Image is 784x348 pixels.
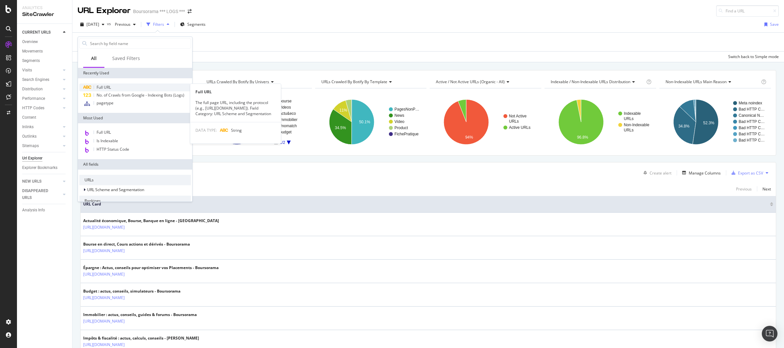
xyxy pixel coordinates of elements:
a: [URL][DOMAIN_NAME] [83,248,125,254]
span: Is Indexable [97,138,118,144]
a: Performance [22,95,61,102]
h4: Indexable / Non-Indexable URLs Distribution [549,77,645,87]
span: HTTP Status Code [97,146,129,152]
span: URL Card [83,201,768,207]
input: Find a URL [716,5,779,17]
a: Url Explorer [22,155,68,162]
span: Previous [112,22,131,27]
span: No. of Crawls from Google - Indexing Bots (Logs) [97,92,184,98]
div: DISAPPEARED URLS [22,188,55,201]
div: All [91,55,97,62]
a: Explorer Bookmarks [22,164,68,171]
text: 94% [465,135,473,140]
div: The full page URL, including the protocol (e.g., [URL][DOMAIN_NAME]). Field Category: URL Scheme ... [190,100,281,116]
text: 96.8% [577,135,588,140]
h4: Active / Not Active URLs [435,77,535,87]
text: Bad HTTP C… [739,119,765,124]
div: Explorer Bookmarks [22,164,57,171]
text: Bad HTTP C… [739,107,765,112]
div: Open Intercom Messenger [762,326,777,341]
div: Create alert [650,170,671,176]
a: Search Engines [22,76,61,83]
div: Analysis Info [22,207,45,214]
a: Movements [22,48,68,55]
a: Outlinks [22,133,61,140]
div: Search Engines [22,76,49,83]
div: Performance [22,95,45,102]
a: CURRENT URLS [22,29,61,36]
div: SiteCrawler [22,11,67,18]
a: HTTP Codes [22,105,61,112]
div: Inlinks [22,124,34,130]
button: Previous [736,185,752,193]
div: Visits [22,67,32,74]
text: FichePratique [394,132,419,136]
text: 11% [339,108,347,113]
text: PagesNonP… [394,107,419,112]
div: Recently Used [78,68,192,78]
button: Export as CSV [729,168,763,178]
text: Meta noindex [739,101,762,105]
div: Actualité économique, Bourse, Banque en ligne - [GEOGRAPHIC_DATA] [83,218,219,224]
div: Save [770,22,779,27]
div: NEW URLS [22,178,41,185]
text: URLs [624,116,634,121]
a: DISAPPEARED URLS [22,188,61,201]
text: 34.8% [678,124,689,129]
div: Movements [22,48,43,55]
div: Immobilier : actus, conseils, guides & forums - Boursorama [83,312,197,318]
span: 2025 Aug. 8th [86,22,99,27]
text: Active URLs [509,125,530,130]
text: Not Active [509,114,527,118]
span: String [231,128,242,133]
span: Full URL [97,84,111,90]
div: Impôts & fiscalité : actus, calculs, conseils - [PERSON_NAME] [83,335,199,341]
span: Full URL [97,129,111,135]
text: 34.5% [335,126,346,130]
text: actu&eco [280,111,296,116]
button: [DATE] [78,19,107,30]
div: Content [22,114,36,121]
div: URLs [79,175,191,185]
a: NEW URLS [22,178,61,185]
text: Non-Indexable [624,123,649,127]
div: arrow-right-arrow-left [188,9,192,14]
a: Visits [22,67,61,74]
a: [URL][DOMAIN_NAME] [83,224,125,231]
div: CURRENT URLS [22,29,51,36]
div: Épargne : Actus, conseils pour optimiser vos Placements - Boursorama [83,265,219,271]
div: Outlinks [22,133,37,140]
text: immobilier [280,117,298,122]
text: Video [394,119,405,124]
span: URLs Crawled By Botify By univers [207,79,269,84]
div: Filters [153,22,164,27]
span: vs [107,21,112,26]
text: Indexable [624,111,641,116]
button: Switch back to Simple mode [726,52,779,62]
text: 50.1% [359,120,370,124]
text: Bad HTTP C… [739,132,765,136]
svg: A chart. [545,94,656,150]
button: Create alert [641,168,671,178]
text: budget [280,130,292,134]
input: Search by field name [89,38,191,48]
button: Filters [144,19,172,30]
div: Export as CSV [738,170,763,176]
text: URLs [624,128,634,132]
svg: A chart. [430,94,541,150]
div: Most Used [78,113,192,123]
div: A chart. [200,94,312,150]
div: Previous [736,186,752,192]
button: Next [762,185,771,193]
div: Full URL [190,89,281,95]
a: [URL][DOMAIN_NAME] [83,295,125,301]
svg: A chart. [315,94,427,150]
a: Content [22,114,68,121]
div: Overview [22,38,38,45]
div: Segments [22,57,40,64]
div: Next [762,186,771,192]
div: Budget : actus, conseils, simulateurs - Boursorama [83,288,180,294]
